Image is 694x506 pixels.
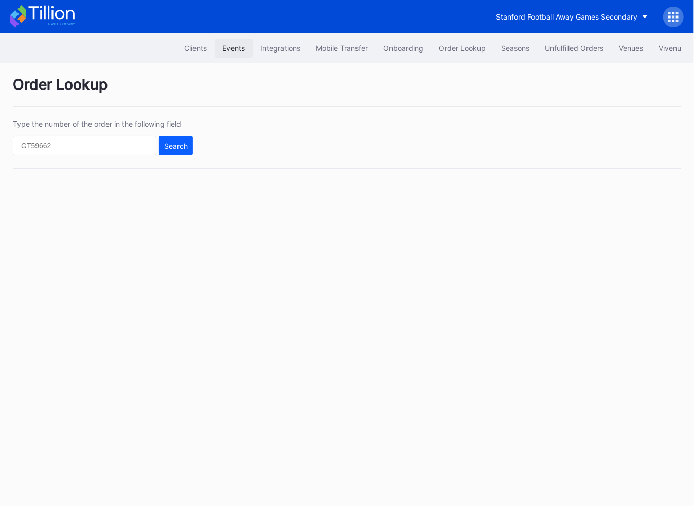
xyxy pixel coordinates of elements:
div: Unfulfilled Orders [545,44,603,53]
button: Search [159,136,193,155]
button: Onboarding [376,39,431,58]
button: Integrations [253,39,308,58]
div: Order Lookup [13,76,681,107]
div: Order Lookup [439,44,486,53]
button: Venues [611,39,651,58]
div: Onboarding [383,44,423,53]
button: Vivenu [651,39,689,58]
button: Seasons [493,39,537,58]
div: Stanford Football Away Games Secondary [496,12,637,21]
button: Clients [176,39,215,58]
button: Mobile Transfer [308,39,376,58]
div: Search [164,142,188,150]
div: Seasons [501,44,529,53]
input: GT59662 [13,136,156,155]
button: Order Lookup [431,39,493,58]
div: Integrations [260,44,300,53]
div: Type the number of the order in the following field [13,119,193,128]
div: Clients [184,44,207,53]
div: Venues [619,44,643,53]
button: Stanford Football Away Games Secondary [488,7,655,26]
button: Events [215,39,253,58]
div: Vivenu [659,44,681,53]
div: Mobile Transfer [316,44,368,53]
button: Unfulfilled Orders [537,39,611,58]
div: Events [222,44,245,53]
